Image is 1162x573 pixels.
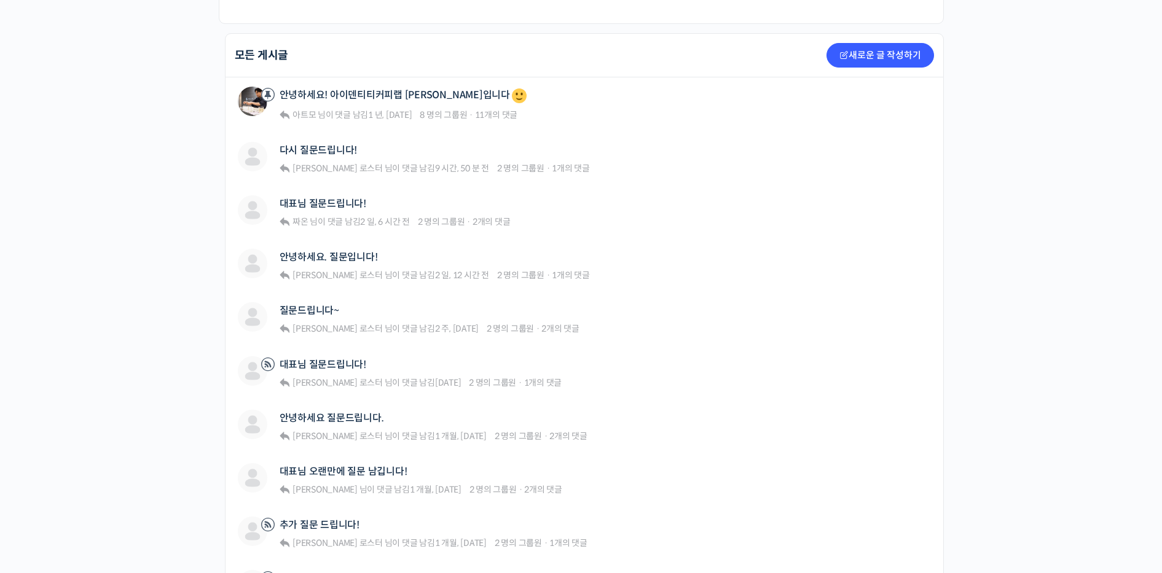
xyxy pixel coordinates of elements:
span: [PERSON_NAME] [292,484,358,495]
a: 대화 [81,389,159,420]
span: 2개의 댓글 [524,484,562,495]
span: [PERSON_NAME] 로스터 [292,323,383,334]
span: 2 명의 그룹원 [469,377,516,388]
a: 아트모 [291,109,316,120]
span: 홈 [39,408,46,418]
span: 2 명의 그룹원 [495,537,542,548]
a: [DATE] [435,377,461,388]
span: 2 명의 그룹원 [495,431,542,442]
span: · [546,270,551,281]
span: · [518,377,522,388]
span: 2개의 댓글 [549,431,587,442]
span: 님이 댓글 남김 [291,377,461,388]
h2: 모든 게시글 [235,50,289,61]
a: 짜온 [291,216,308,227]
span: · [469,109,473,120]
a: 1 개월, [DATE] [410,484,461,495]
span: 2개의 댓글 [473,216,511,227]
span: [PERSON_NAME] 로스터 [292,537,383,548]
a: 설정 [159,389,236,420]
span: [PERSON_NAME] 로스터 [292,163,383,174]
a: 질문드립니다~ [280,305,339,316]
a: [PERSON_NAME] 로스터 [291,431,383,442]
span: 설정 [190,408,205,418]
span: 1개의 댓글 [552,163,590,174]
a: 2 주, [DATE] [435,323,479,334]
a: 홈 [4,389,81,420]
span: 8 명의 그룹원 [420,109,467,120]
span: 님이 댓글 남김 [291,537,487,548]
a: 안녕하세요. 질문입니다! [280,251,378,263]
span: 11개의 댓글 [475,109,517,120]
span: 2 명의 그룹원 [497,163,544,174]
span: 님이 댓글 남김 [291,109,412,120]
a: 추가 질문 드립니다! [280,519,359,531]
a: [PERSON_NAME] 로스터 [291,537,383,548]
span: 1개의 댓글 [549,537,587,548]
a: 9 시간, 50 분 전 [435,163,489,174]
span: 2개의 댓글 [541,323,579,334]
span: [PERSON_NAME] 로스터 [292,270,383,281]
span: 2 명의 그룹원 [487,323,534,334]
span: 2 명의 그룹원 [497,270,544,281]
a: 대표님 질문드립니다! [280,359,366,370]
a: 안녕하세요! 아이덴티티커피랩 [PERSON_NAME]입니다 [280,87,528,105]
span: · [536,323,540,334]
span: · [466,216,471,227]
img: 🙂 [512,88,527,103]
span: [PERSON_NAME] 로스터 [292,377,383,388]
span: 님이 댓글 남김 [291,431,487,442]
span: 님이 댓글 남김 [291,216,410,227]
span: 아트모 [292,109,316,120]
a: [PERSON_NAME] [291,484,358,495]
span: 2 명의 그룹원 [418,216,465,227]
span: · [544,537,548,548]
span: 님이 댓글 남김 [291,484,461,495]
span: 짜온 [292,216,308,227]
a: [PERSON_NAME] 로스터 [291,377,383,388]
a: [PERSON_NAME] 로스터 [291,323,383,334]
span: [PERSON_NAME] 로스터 [292,431,383,442]
span: · [519,484,523,495]
a: 2 일, 6 시간 전 [360,216,409,227]
a: 1 개월, [DATE] [435,431,487,442]
span: · [544,431,548,442]
a: 대표님 오랜만에 질문 남깁니다! [280,466,407,477]
span: 님이 댓글 남김 [291,270,489,281]
span: 1개의 댓글 [552,270,590,281]
span: 2 명의 그룹원 [469,484,517,495]
a: 안녕하세요 질문드립니다. [280,412,384,424]
span: · [546,163,551,174]
a: 새로운 글 작성하기 [826,43,934,68]
span: 대화 [112,408,127,418]
a: 다시 질문드립니다! [280,144,358,156]
a: 1 개월, [DATE] [435,537,487,548]
a: [PERSON_NAME] 로스터 [291,163,383,174]
a: [PERSON_NAME] 로스터 [291,270,383,281]
span: 님이 댓글 남김 [291,163,489,174]
a: 2 일, 12 시간 전 [435,270,489,281]
span: 1개의 댓글 [524,377,562,388]
span: 님이 댓글 남김 [291,323,479,334]
a: 대표님 질문드립니다! [280,198,366,209]
a: 1 년, [DATE] [368,109,412,120]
